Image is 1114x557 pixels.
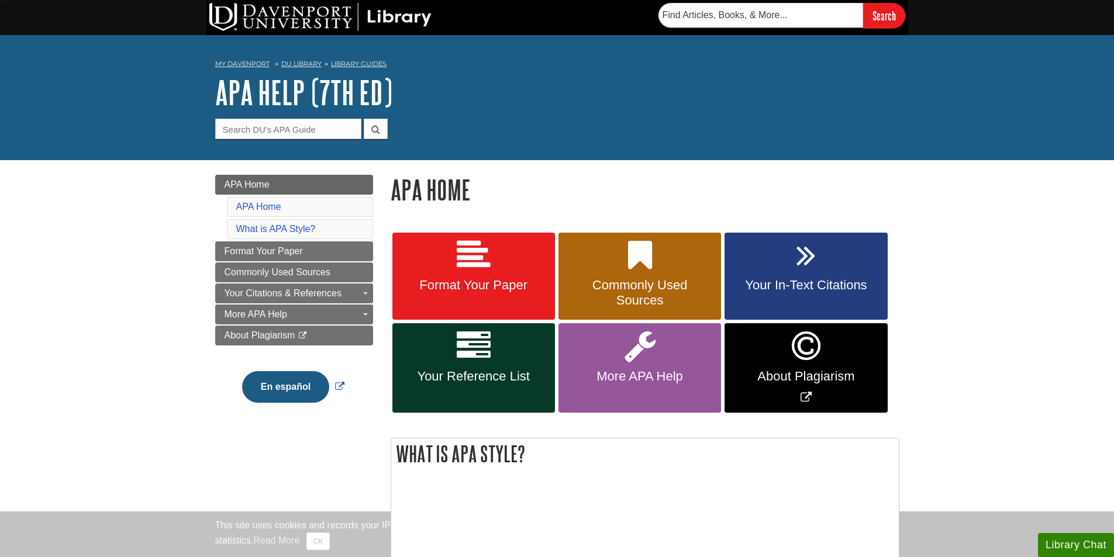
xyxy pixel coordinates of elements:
[209,3,432,31] img: DU Library
[236,202,281,212] a: APA Home
[215,241,373,261] a: Format Your Paper
[725,323,887,413] a: Link opens in new window
[215,283,373,303] a: Your Citations & References
[863,3,905,28] input: Search
[225,179,270,189] span: APA Home
[215,518,899,550] div: This site uses cookies and records your IP address for usage statistics. Additionally, we use Goo...
[298,332,308,340] i: This link opens in a new window
[225,288,342,298] span: Your Citations & References
[558,233,721,320] a: Commonly Used Sources
[658,3,863,27] input: Find Articles, Books, & More...
[391,175,899,205] h1: APA Home
[392,233,555,320] a: Format Your Paper
[215,175,373,195] a: APA Home
[239,382,347,392] a: Link opens in new window
[242,371,329,403] button: En español
[215,59,270,69] a: My Davenport
[215,175,373,423] div: Guide Page Menu
[1038,533,1114,557] button: Library Chat
[215,119,361,139] input: Search DU's APA Guide
[306,532,329,550] button: Close
[658,3,905,28] form: Searches DU Library's articles, books, and more
[733,278,878,293] span: Your In-Text Citations
[253,535,299,545] a: Read More
[401,369,546,384] span: Your Reference List
[725,233,887,320] a: Your In-Text Citations
[215,56,899,75] nav: breadcrumb
[225,246,303,256] span: Format Your Paper
[225,267,330,277] span: Commonly Used Sources
[236,224,316,234] a: What is APA Style?
[567,278,712,308] span: Commonly Used Sources
[558,323,721,413] a: More APA Help
[401,278,546,293] span: Format Your Paper
[215,74,392,110] a: APA Help (7th Ed)
[567,369,712,384] span: More APA Help
[391,438,899,469] h2: What is APA Style?
[733,369,878,384] span: About Plagiarism
[281,60,322,68] a: DU Library
[215,326,373,345] a: About Plagiarism
[392,323,555,413] a: Your Reference List
[215,305,373,324] a: More APA Help
[331,60,387,68] a: Library Guides
[225,330,295,340] span: About Plagiarism
[225,309,287,319] span: More APA Help
[215,262,373,282] a: Commonly Used Sources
